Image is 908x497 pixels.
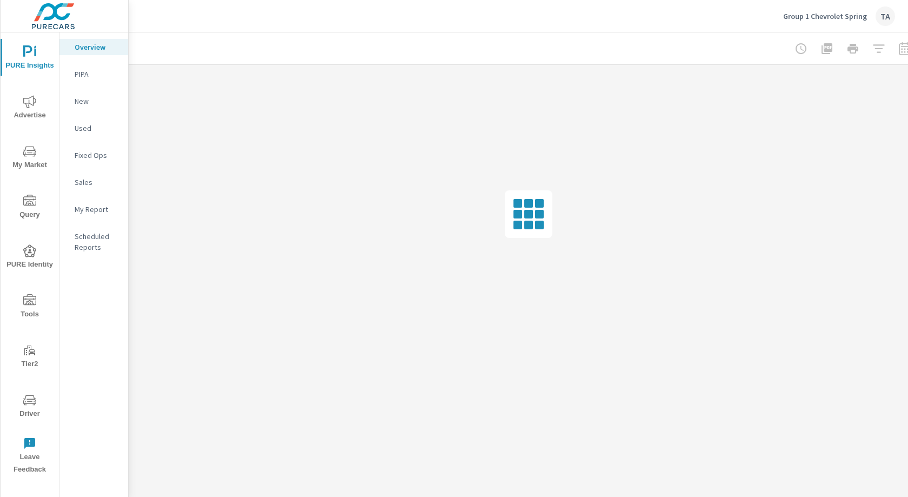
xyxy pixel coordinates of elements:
p: Overview [75,42,119,52]
span: Tier2 [4,344,56,370]
div: nav menu [1,32,59,480]
div: New [59,93,128,109]
span: Leave Feedback [4,437,56,476]
p: New [75,96,119,107]
span: PURE Identity [4,244,56,271]
div: Scheduled Reports [59,228,128,255]
div: TA [876,6,895,26]
div: PIPA [59,66,128,82]
div: Fixed Ops [59,147,128,163]
span: PURE Insights [4,45,56,72]
div: Overview [59,39,128,55]
div: My Report [59,201,128,217]
span: Tools [4,294,56,321]
p: My Report [75,204,119,215]
span: Query [4,195,56,221]
span: Advertise [4,95,56,122]
div: Sales [59,174,128,190]
p: Used [75,123,119,134]
p: Group 1 Chevrolet Spring [783,11,867,21]
div: Used [59,120,128,136]
span: Driver [4,394,56,420]
p: Scheduled Reports [75,231,119,253]
p: Sales [75,177,119,188]
span: My Market [4,145,56,171]
p: PIPA [75,69,119,79]
p: Fixed Ops [75,150,119,161]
